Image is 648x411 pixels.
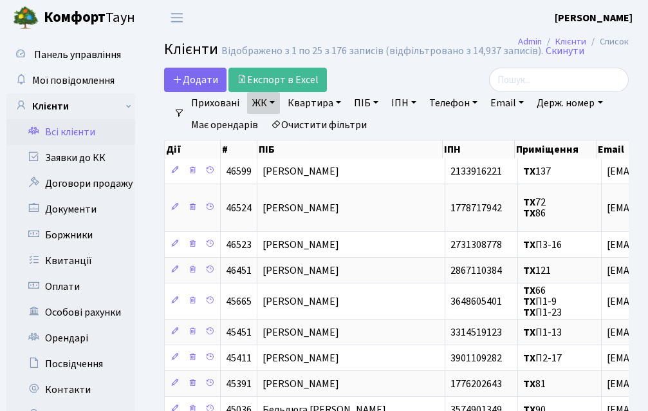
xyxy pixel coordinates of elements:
[523,238,562,252] span: П3-16
[34,48,121,62] span: Панель управління
[555,10,633,26] a: [PERSON_NAME]
[523,351,562,365] span: П2-17
[6,248,135,274] a: Квитанції
[6,325,135,351] a: Орендарі
[32,73,115,88] span: Мої повідомлення
[6,274,135,300] a: Оплати
[523,325,562,339] span: П1-13
[499,28,648,55] nav: breadcrumb
[263,377,339,391] span: [PERSON_NAME]
[165,140,221,158] th: Дії
[523,294,535,309] b: ТХ
[489,68,629,92] input: Пошук...
[13,5,39,31] img: logo.png
[450,201,502,215] span: 1778717942
[349,92,384,114] a: ПІБ
[523,195,535,209] b: ТХ
[6,300,135,325] a: Особові рахунки
[186,92,245,114] a: Приховані
[515,140,597,158] th: Приміщення
[228,68,327,92] a: Експорт в Excel
[44,7,135,29] span: Таун
[523,351,535,365] b: ТХ
[44,7,106,28] b: Комфорт
[523,305,535,320] b: ТХ
[226,294,252,309] span: 45665
[450,294,502,309] span: 3648605401
[386,92,421,114] a: ІПН
[523,238,535,252] b: ТХ
[523,164,535,178] b: ТХ
[226,238,252,252] span: 46523
[263,325,339,339] span: [PERSON_NAME]
[263,263,339,278] span: [PERSON_NAME]
[523,207,535,221] b: ТХ
[186,114,263,136] a: Має орендарів
[6,68,135,93] a: Мої повідомлення
[226,351,252,365] span: 45411
[450,377,502,391] span: 1776202643
[263,294,339,309] span: [PERSON_NAME]
[586,35,629,49] li: Список
[6,171,135,196] a: Договори продажу
[6,119,135,145] a: Всі клієнти
[523,325,535,339] b: ТХ
[523,283,535,298] b: ТХ
[450,238,502,252] span: 2731308778
[282,92,346,114] a: Квартира
[6,222,135,248] a: Боржники
[450,263,502,278] span: 2867110384
[226,377,252,391] span: 45391
[6,196,135,222] a: Документи
[523,195,546,220] span: 72 86
[263,238,339,252] span: [PERSON_NAME]
[226,325,252,339] span: 45451
[6,377,135,403] a: Контакти
[257,140,443,158] th: ПІБ
[263,164,339,178] span: [PERSON_NAME]
[523,263,551,278] span: 121
[221,45,543,57] div: Відображено з 1 по 25 з 176 записів (відфільтровано з 14,937 записів).
[6,42,135,68] a: Панель управління
[450,164,502,178] span: 2133916221
[450,351,502,365] span: 3901109282
[518,35,542,48] a: Admin
[6,351,135,377] a: Посвідчення
[221,140,257,158] th: #
[263,351,339,365] span: [PERSON_NAME]
[164,38,218,61] span: Клієнти
[263,201,339,215] span: [PERSON_NAME]
[161,7,193,28] button: Переключити навігацію
[523,283,562,320] span: 66 П1-9 П1-23
[226,201,252,215] span: 46524
[523,263,535,278] b: ТХ
[172,73,218,87] span: Додати
[443,140,515,158] th: ІПН
[555,11,633,25] b: [PERSON_NAME]
[226,164,252,178] span: 46599
[523,377,546,391] span: 81
[555,35,586,48] a: Клієнти
[532,92,607,114] a: Держ. номер
[266,114,372,136] a: Очистити фільтри
[6,145,135,171] a: Заявки до КК
[6,93,135,119] a: Клієнти
[523,377,535,391] b: ТХ
[226,263,252,278] span: 46451
[450,325,502,339] span: 3314519123
[424,92,483,114] a: Телефон
[523,164,551,178] span: 137
[247,92,280,114] a: ЖК
[164,68,227,92] a: Додати
[546,45,584,57] a: Скинути
[485,92,529,114] a: Email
